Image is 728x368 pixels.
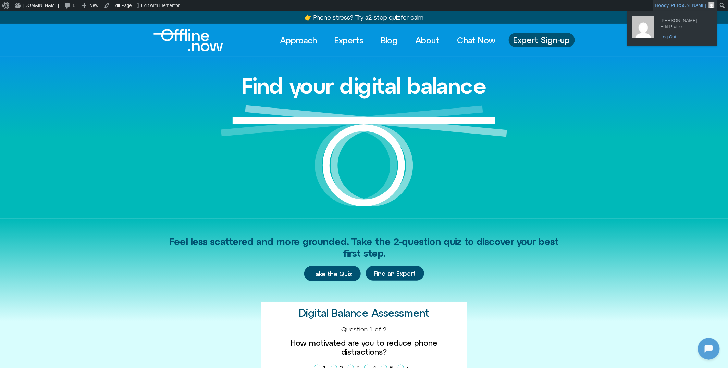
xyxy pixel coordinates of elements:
[661,21,708,27] span: Edit Profile
[312,270,353,278] span: Take the Quiz
[366,266,424,281] a: Find an Expert
[304,266,361,282] a: Take the Quiz
[153,29,211,51] div: Logo
[375,33,404,48] a: Blog
[374,270,416,277] span: Find an Expert
[141,3,180,8] span: Edit with Elementor
[698,338,720,360] iframe: Botpress
[299,307,429,319] h2: Digital Balance Assessment
[267,339,461,357] label: How motivated are you to reduce phone distractions?
[670,3,706,8] span: [PERSON_NAME]
[242,74,487,98] h1: Find your digital balance
[369,14,401,21] u: 2-step quiz
[267,326,461,333] div: Question 1 of 2
[305,14,424,21] a: 👉 Phone stress? Try a2-step quizfor calm
[274,33,323,48] a: Approach
[514,36,570,45] span: Expert Sign-up
[409,33,446,48] a: About
[329,33,370,48] a: Experts
[153,29,223,51] img: offline.now
[627,11,717,46] ul: Howdy, Amy Lester
[509,33,575,47] a: Expert Sign-up
[657,33,712,41] a: Log Out
[274,33,502,48] nav: Menu
[451,33,502,48] a: Chat Now
[661,15,708,21] span: [PERSON_NAME]
[169,236,559,259] span: Feel less scattered and more grounded. Take the 2-question quiz to discover your best first step.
